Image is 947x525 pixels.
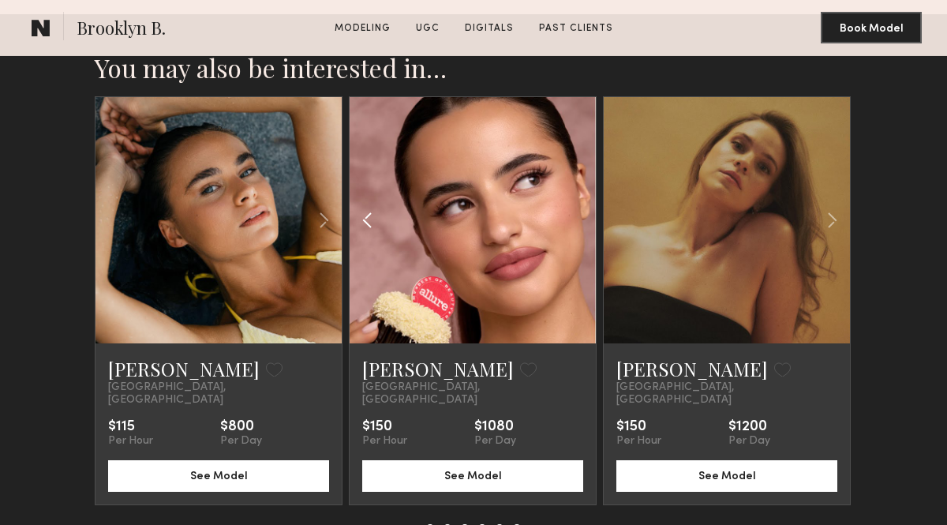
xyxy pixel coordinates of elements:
[410,21,446,36] a: UGC
[108,468,329,482] a: See Model
[328,21,397,36] a: Modeling
[362,419,407,435] div: $150
[108,460,329,492] button: See Model
[533,21,619,36] a: Past Clients
[616,356,768,381] a: [PERSON_NAME]
[362,460,583,492] button: See Model
[362,381,583,407] span: [GEOGRAPHIC_DATA], [GEOGRAPHIC_DATA]
[220,435,262,448] div: Per Day
[821,21,922,34] a: Book Model
[220,419,262,435] div: $800
[474,419,516,435] div: $1080
[616,468,837,482] a: See Model
[616,435,661,448] div: Per Hour
[108,435,153,448] div: Per Hour
[362,356,514,381] a: [PERSON_NAME]
[95,52,852,84] h2: You may also be interested in…
[728,419,770,435] div: $1200
[108,381,329,407] span: [GEOGRAPHIC_DATA], [GEOGRAPHIC_DATA]
[108,356,260,381] a: [PERSON_NAME]
[459,21,520,36] a: Digitals
[616,381,837,407] span: [GEOGRAPHIC_DATA], [GEOGRAPHIC_DATA]
[474,435,516,448] div: Per Day
[362,468,583,482] a: See Model
[728,435,770,448] div: Per Day
[616,460,837,492] button: See Model
[362,435,407,448] div: Per Hour
[108,419,153,435] div: $115
[77,16,166,43] span: Brooklyn B.
[821,12,922,43] button: Book Model
[616,419,661,435] div: $150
